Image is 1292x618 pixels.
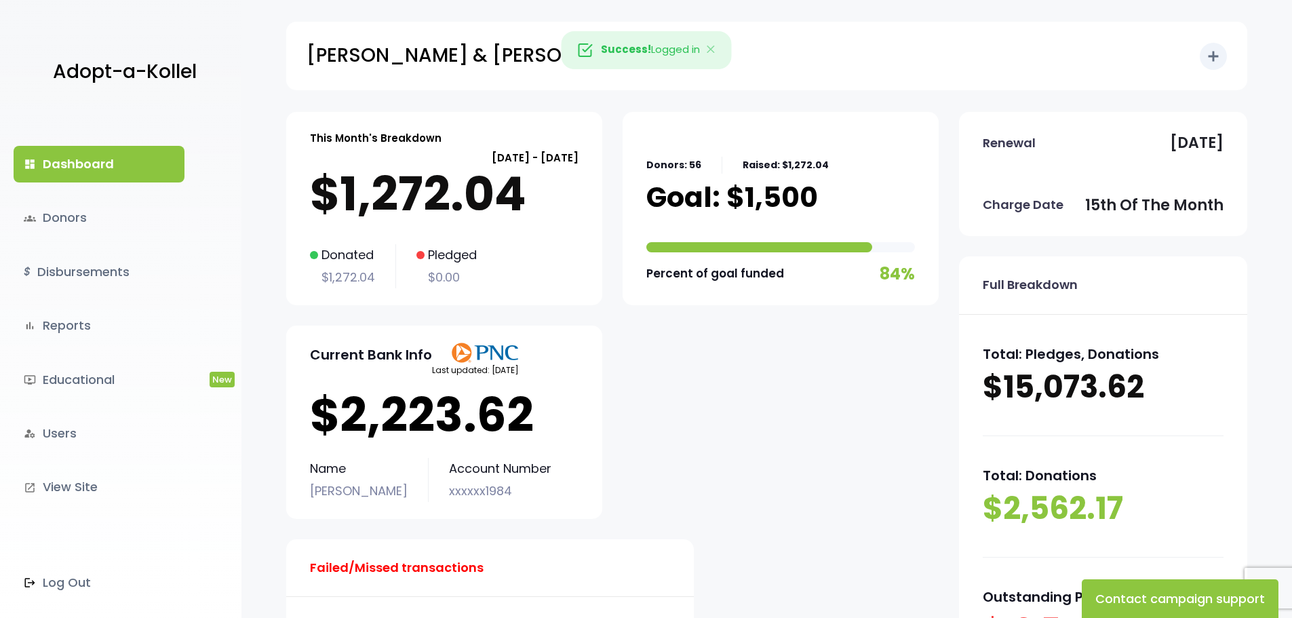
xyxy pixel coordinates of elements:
a: Log Out [14,564,184,601]
p: Renewal [983,132,1036,154]
img: PNClogo.svg [451,343,519,363]
a: manage_accountsUsers [14,415,184,452]
p: This Month's Breakdown [310,129,442,147]
p: Donated [310,244,375,266]
p: [DATE] [1170,130,1224,157]
p: Donors: 56 [646,157,701,174]
p: Goal: $1,500 [646,180,818,214]
a: groupsDonors [14,199,184,236]
div: Logged in [561,31,731,69]
p: [PERSON_NAME] [310,480,408,502]
p: Last updated: [DATE] [432,363,519,378]
button: add [1200,43,1227,70]
p: Pledged [416,244,477,266]
p: xxxxxx1984 [449,480,551,502]
p: Account Number [449,458,551,480]
i: ondemand_video [24,374,36,386]
p: Full Breakdown [983,274,1078,296]
p: $2,223.62 [310,388,579,442]
i: bar_chart [24,320,36,332]
p: $1,272.04 [310,167,579,221]
p: [DATE] - [DATE] [310,149,579,167]
strong: Success! [601,42,651,56]
a: ondemand_videoEducationalNew [14,362,184,398]
p: $0.00 [416,267,477,288]
p: Adopt-a-Kollel [53,55,197,89]
span: New [210,372,235,387]
p: Total: Donations [983,463,1224,488]
p: Percent of goal funded [646,263,784,284]
a: $Disbursements [14,254,184,290]
p: 84% [880,259,915,288]
i: $ [24,263,31,282]
i: manage_accounts [24,427,36,440]
p: Raised: $1,272.04 [743,157,829,174]
p: $1,272.04 [310,267,375,288]
p: $15,073.62 [983,366,1224,408]
button: Contact campaign support [1082,579,1278,618]
p: 15th of the month [1085,192,1224,219]
a: bar_chartReports [14,307,184,344]
p: Charge Date [983,194,1063,216]
a: dashboardDashboard [14,146,184,182]
p: Failed/Missed transactions [310,557,484,579]
p: Name [310,458,408,480]
i: dashboard [24,158,36,170]
p: Outstanding Pledges [983,585,1224,609]
p: $2,562.17 [983,488,1224,530]
i: add [1205,48,1221,64]
span: groups [24,212,36,225]
a: Adopt-a-Kollel [46,39,197,105]
p: Current Bank Info [310,343,432,367]
p: [PERSON_NAME] & [PERSON_NAME] [307,39,654,73]
p: Total: Pledges, Donations [983,342,1224,366]
button: Close [692,32,731,69]
a: launchView Site [14,469,184,505]
i: launch [24,482,36,494]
